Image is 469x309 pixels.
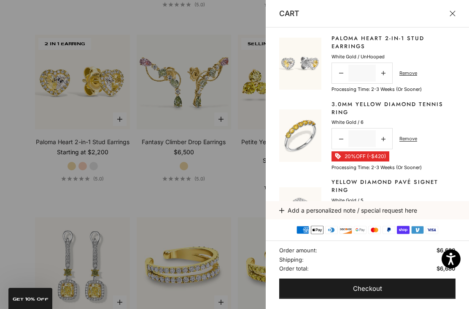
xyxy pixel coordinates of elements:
[332,100,456,117] a: 3.0mm Yellow Diamond Tennis Ring
[279,201,456,219] button: Add a personalized note / special request here
[332,178,456,194] a: Yellow Diamond Pavé Signet Ring
[348,65,376,82] input: Change quantity
[332,53,385,60] p: White Gold / UnHooped
[332,151,389,161] li: 20%OFF (-$420)
[279,187,321,239] img: #WhiteGold
[437,264,456,273] span: $6,680
[13,297,49,301] span: GET 10% Off
[332,85,422,93] p: Processing time: 2-3 weeks (or sooner)
[399,69,417,77] a: Remove
[279,8,299,19] p: Cart
[399,135,417,142] a: Remove
[353,284,382,294] span: Checkout
[279,279,456,299] button: Checkout
[279,109,321,162] img: #WhiteGold
[332,164,422,171] p: Processing time: 2-3 weeks (or sooner)
[8,288,52,309] div: GET 10% Off
[279,255,304,264] span: Shipping:
[437,246,456,255] span: $6,680
[279,38,321,90] img: #WhiteGold
[279,264,309,273] span: Order total:
[332,34,456,51] a: Paloma Heart 2-in-1 Stud Earrings
[332,118,364,126] p: White Gold / 6
[348,130,376,147] input: Change quantity
[332,197,364,204] p: White Gold / 5
[279,246,317,255] span: Order amount:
